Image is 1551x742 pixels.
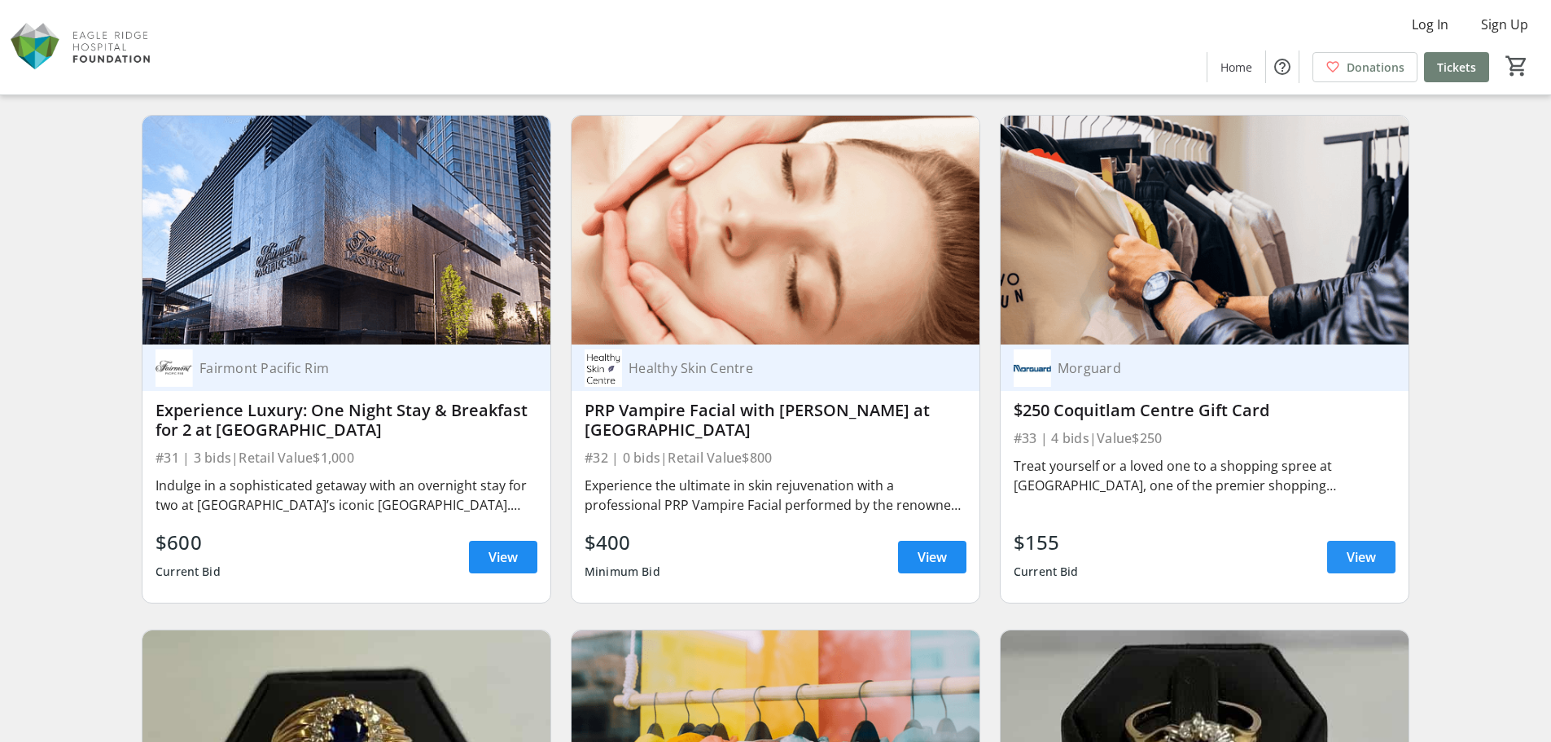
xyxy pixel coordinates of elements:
[469,541,537,573] a: View
[1014,528,1079,557] div: $155
[1502,51,1531,81] button: Cart
[10,7,155,88] img: Eagle Ridge Hospital Foundation's Logo
[1014,401,1395,420] div: $250 Coquitlam Centre Gift Card
[622,360,947,376] div: Healthy Skin Centre
[193,360,518,376] div: Fairmont Pacific Rim
[1266,50,1299,83] button: Help
[156,528,221,557] div: $600
[1001,116,1409,345] img: $250 Coquitlam Centre Gift Card
[1437,59,1476,76] span: Tickets
[585,476,966,515] div: Experience the ultimate in skin rejuvenation with a professional PRP Vampire Facial performed by ...
[1207,52,1265,82] a: Home
[1468,11,1541,37] button: Sign Up
[572,116,979,345] img: PRP Vampire Facial with Dr. Nasseri at Healthy Skin Centre
[1399,11,1461,37] button: Log In
[585,446,966,469] div: #32 | 0 bids | Retail Value $800
[1014,557,1079,586] div: Current Bid
[156,557,221,586] div: Current Bid
[1051,360,1376,376] div: Morguard
[898,541,966,573] a: View
[1481,15,1528,34] span: Sign Up
[156,476,537,515] div: Indulge in a sophisticated getaway with an overnight stay for two at [GEOGRAPHIC_DATA]’s iconic [...
[585,349,622,387] img: Healthy Skin Centre
[1347,547,1376,567] span: View
[1220,59,1252,76] span: Home
[1014,456,1395,495] div: Treat yourself or a loved one to a shopping spree at [GEOGRAPHIC_DATA], one of the premier shoppi...
[585,557,660,586] div: Minimum Bid
[918,547,947,567] span: View
[1412,15,1448,34] span: Log In
[1312,52,1417,82] a: Donations
[1347,59,1404,76] span: Donations
[585,401,966,440] div: PRP Vampire Facial with [PERSON_NAME] at [GEOGRAPHIC_DATA]
[1014,349,1051,387] img: Morguard
[585,528,660,557] div: $400
[156,401,537,440] div: Experience Luxury: One Night Stay & Breakfast for 2 at [GEOGRAPHIC_DATA]
[142,116,550,345] img: Experience Luxury: One Night Stay & Breakfast for 2 at Fairmont Pacific Rim
[1424,52,1489,82] a: Tickets
[1327,541,1395,573] a: View
[156,446,537,469] div: #31 | 3 bids | Retail Value $1,000
[1014,427,1395,450] div: #33 | 4 bids | Value $250
[489,547,518,567] span: View
[156,349,193,387] img: Fairmont Pacific Rim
